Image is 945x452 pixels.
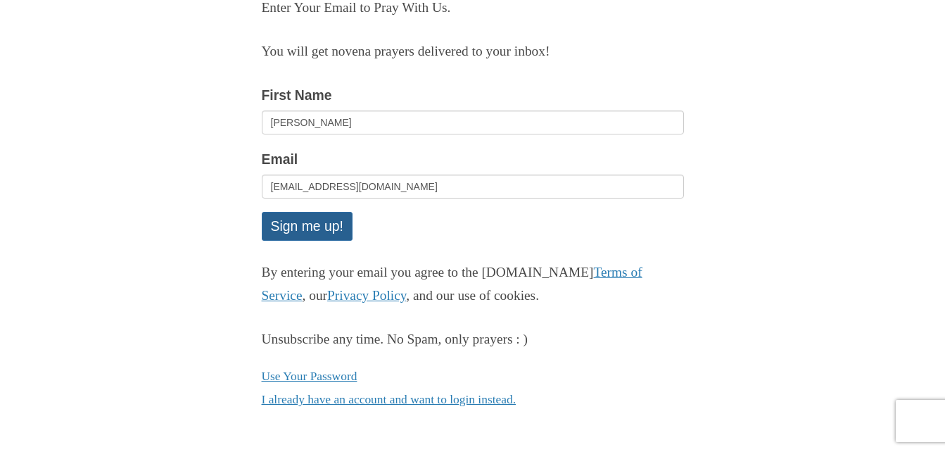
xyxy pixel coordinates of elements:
button: Sign me up! [262,212,353,241]
p: You will get novena prayers delivered to your inbox! [262,40,684,63]
div: Unsubscribe any time. No Spam, only prayers : ) [262,328,684,351]
p: By entering your email you agree to the [DOMAIN_NAME] , our , and our use of cookies. [262,261,684,308]
a: Use Your Password [262,369,357,383]
label: Email [262,148,298,171]
a: Terms of Service [262,265,642,303]
a: Privacy Policy [327,288,406,303]
label: First Name [262,84,332,107]
input: Optional [262,111,684,134]
a: I already have an account and want to login instead. [262,392,516,406]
